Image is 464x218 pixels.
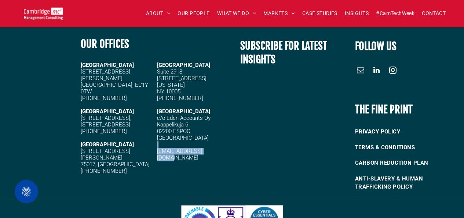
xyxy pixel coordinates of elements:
a: CONTACT [418,8,449,19]
strong: [GEOGRAPHIC_DATA] [81,108,134,115]
a: ABOUT [142,8,174,19]
span: 75017, [GEOGRAPHIC_DATA] [81,161,150,168]
a: MARKETS [260,8,298,19]
span: [STREET_ADDRESS][PERSON_NAME] [81,148,130,161]
span: c/o Eden Accounts Oy Kappelikuja 6 02200 ESPOO [GEOGRAPHIC_DATA] [157,115,211,141]
a: CASE STUDIES [299,8,341,19]
a: TERMS & CONDITIONS [355,140,455,156]
a: WHAT WE DO [213,8,260,19]
a: OUR PEOPLE [174,8,213,19]
span: NY 10005 [157,88,180,95]
span: [STREET_ADDRESS][PERSON_NAME] [GEOGRAPHIC_DATA], EC1Y 0TW [81,68,148,95]
span: [PHONE_NUMBER] [157,95,203,101]
span: [STREET_ADDRESS], [81,115,131,121]
span: [PHONE_NUMBER] [81,128,127,135]
a: Your Business Transformed | Cambridge Management Consulting [24,8,63,16]
span: [STREET_ADDRESS] [157,75,207,82]
span: [GEOGRAPHIC_DATA] [157,108,210,115]
span: [STREET_ADDRESS] [81,121,130,128]
a: PRIVACY POLICY [355,124,455,140]
a: email [355,65,366,78]
a: ANTI-SLAVERY & HUMAN TRAFFICKING POLICY [355,171,455,195]
a: linkedin [371,65,382,78]
strong: [GEOGRAPHIC_DATA] [81,62,134,68]
strong: [GEOGRAPHIC_DATA] [81,141,134,148]
span: Suite 2918 [157,68,182,75]
span: [GEOGRAPHIC_DATA] [157,62,210,68]
a: instagram [387,65,398,78]
span: [PHONE_NUMBER] [81,168,127,174]
b: THE FINE PRINT [355,103,413,116]
a: [EMAIL_ADDRESS][DOMAIN_NAME] [157,148,202,161]
img: Cambridge MC Logo, digital transformation [24,7,63,19]
font: FOLLOW US [355,40,397,53]
a: INSIGHTS [341,8,372,19]
b: OUR OFFICES [81,37,129,50]
span: [PHONE_NUMBER] [81,95,127,101]
span: [US_STATE] [157,82,185,88]
a: CARBON REDUCTION PLAN [355,155,455,171]
span: SUBSCRIBE FOR LATEST INSIGHTS [240,39,327,66]
a: #CamTechWeek [372,8,418,19]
